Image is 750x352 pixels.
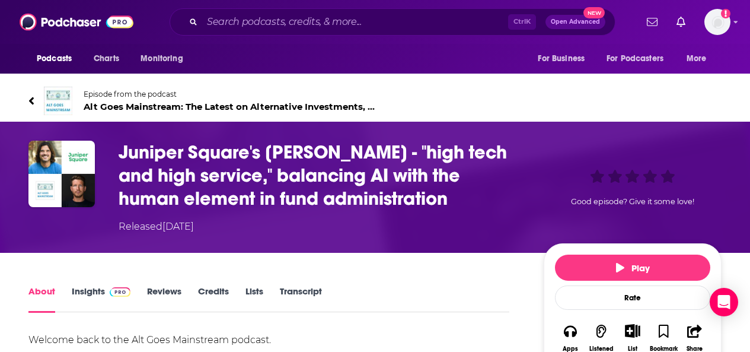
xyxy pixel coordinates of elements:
button: open menu [678,47,722,70]
span: For Business [538,50,585,67]
span: Episode from the podcast [84,90,375,99]
button: open menu [529,47,599,70]
span: Monitoring [141,50,183,67]
span: More [687,50,707,67]
span: Alt Goes Mainstream: The Latest on Alternative Investments, WealthTech, & Private Markets [84,101,375,112]
a: About [28,286,55,313]
span: New [583,7,605,18]
div: Released [DATE] [119,220,194,234]
span: Open Advanced [551,19,600,25]
button: Open AdvancedNew [545,15,605,29]
a: Charts [86,47,126,70]
img: Alt Goes Mainstream: The Latest on Alternative Investments, WealthTech, & Private Markets [44,87,72,115]
a: InsightsPodchaser Pro [72,286,130,313]
h1: Juniper Square's Alex Robinson - "high tech and high service," balancing AI with the human elemen... [119,141,525,210]
input: Search podcasts, credits, & more... [202,12,508,31]
a: Credits [198,286,229,313]
img: Podchaser Pro [110,287,130,297]
span: Charts [94,50,119,67]
span: Good episode? Give it some love! [571,197,694,206]
span: For Podcasters [607,50,663,67]
button: Show More Button [620,324,644,337]
button: Show profile menu [704,9,730,35]
img: Podchaser - Follow, Share and Rate Podcasts [20,11,133,33]
span: Play [616,262,650,274]
button: open menu [599,47,681,70]
a: Show notifications dropdown [672,12,690,32]
span: Logged in as mtraynor [704,9,730,35]
span: Podcasts [37,50,72,67]
button: open menu [132,47,198,70]
span: Ctrl K [508,14,536,30]
div: Search podcasts, credits, & more... [170,8,615,36]
button: open menu [28,47,87,70]
a: Lists [245,286,263,313]
div: Rate [555,286,710,310]
img: User Profile [704,9,730,35]
a: Show notifications dropdown [642,12,662,32]
button: Play [555,255,710,281]
a: Alt Goes Mainstream: The Latest on Alternative Investments, WealthTech, & Private MarketsEpisode ... [28,87,375,115]
a: Transcript [280,286,322,313]
a: Reviews [147,286,181,313]
svg: Add a profile image [721,9,730,18]
img: Juniper Square's Alex Robinson - "high tech and high service," balancing AI with the human elemen... [28,141,95,207]
div: Open Intercom Messenger [710,288,738,316]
